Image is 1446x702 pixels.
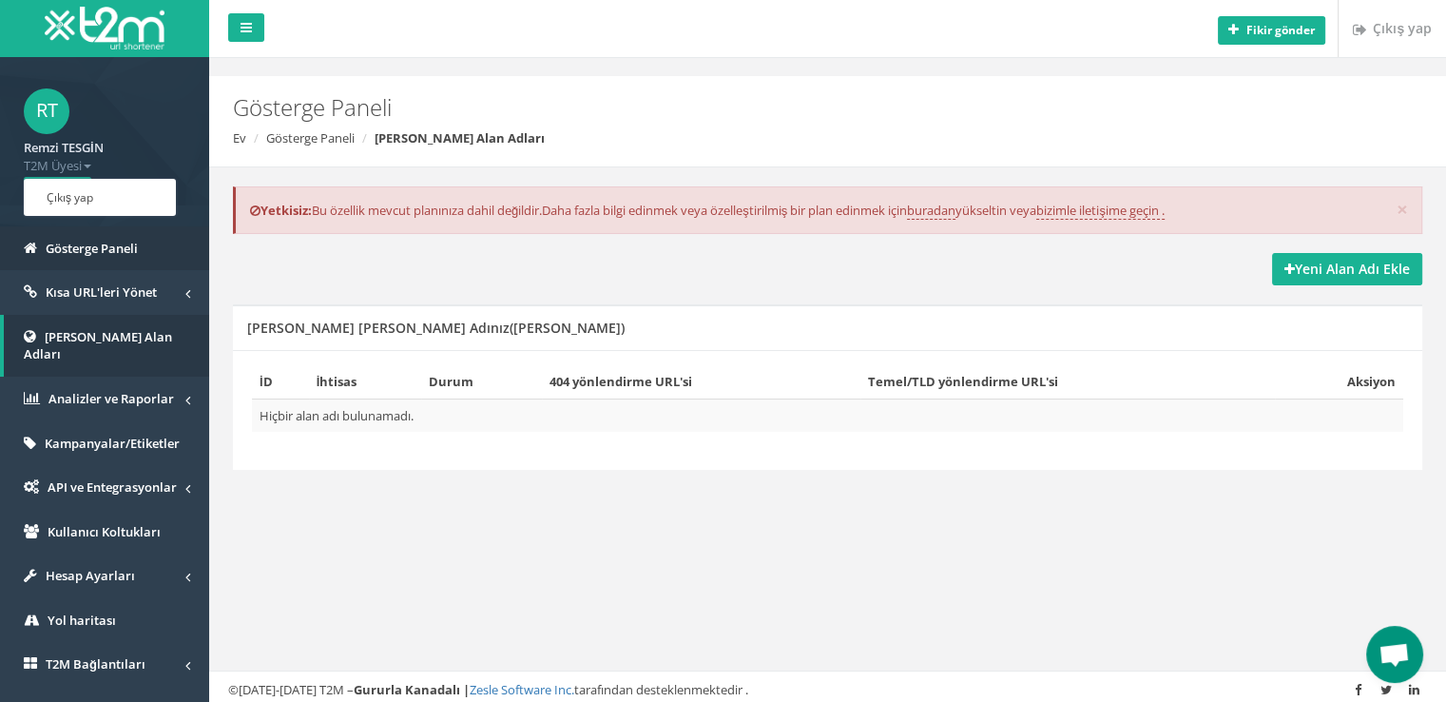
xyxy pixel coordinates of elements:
[375,129,545,146] font: [PERSON_NAME] Alan Adları
[45,7,164,49] img: T2M
[1347,373,1396,390] font: Aksiyon
[266,129,355,146] a: Gösterge Paneli
[260,373,273,390] font: İD
[1397,196,1408,223] font: ×
[247,319,625,337] font: [PERSON_NAME] [PERSON_NAME] Adınız([PERSON_NAME])
[1246,22,1315,38] font: Fikir gönder
[47,189,93,205] font: Çıkış yap
[1366,626,1423,683] div: Open chat
[470,681,574,698] a: Zesle Software Inc.
[574,681,748,698] font: tarafından desteklenmektedir .
[46,567,135,584] font: Hesap Ayarları
[46,240,138,257] font: Gösterge Paneli
[28,183,172,212] a: Çıkış yap
[48,390,174,407] font: Analizler ve Raporlar
[228,681,354,698] font: ©[DATE]-[DATE] T2M –
[312,202,542,219] font: Bu özellik mevcut planınıza dahil değildir.
[429,373,473,390] font: Durum
[36,97,58,123] font: RT
[46,655,145,673] font: T2M Bağlantıları
[233,91,392,123] font: Gösterge Paneli
[48,478,177,496] font: API ve Entegrasyonlar
[542,202,907,219] font: Daha fazla bilgi edinmek veya özelleştirilmiş bir plan edinmek için
[868,373,1058,390] font: Temel/TLD yönlendirme URL'si
[907,202,955,220] a: buradan
[46,283,157,301] font: Kısa URL'leri Yönet
[48,523,161,540] font: Kullanıcı Koltukları
[1295,260,1410,278] font: Yeni Alan Adı Ekle
[260,202,312,219] font: Yetkisiz:
[24,134,185,174] a: Remzi TESGİN T2M Üyesi
[955,202,1036,219] font: yükseltin veya
[233,129,246,146] a: Ev
[24,139,104,156] font: Remzi TESGİN
[24,157,82,174] font: T2M Üyesi
[354,681,470,698] font: Gururla Kanadalı |
[24,328,172,363] font: [PERSON_NAME] Alan Adları
[1373,19,1432,37] font: Çıkış yap
[45,435,180,452] font: Kampanyalar/Etiketler
[1218,16,1325,45] button: Fikir gönder
[549,373,692,390] font: 404 yönlendirme URL'si
[48,612,116,629] font: Yol haritası
[1272,253,1422,285] a: Yeni Alan Adı Ekle
[260,407,414,424] font: Hiçbir alan adı bulunamadı.
[1036,202,1165,220] a: bizimle iletişime geçin .
[317,373,357,390] font: İhtisas
[907,202,955,219] font: buradan
[1036,202,1165,219] font: bizimle iletişime geçin .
